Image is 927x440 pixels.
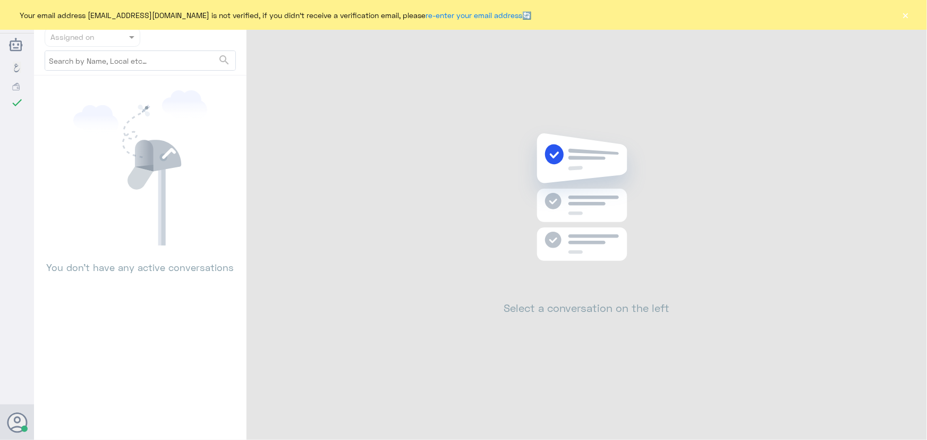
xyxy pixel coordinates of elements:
[426,11,523,20] a: re-enter your email address
[218,52,231,69] button: search
[504,301,670,314] h2: Select a conversation on the left
[7,412,27,433] button: Avatar
[900,10,911,20] button: ×
[11,96,23,109] i: check
[45,246,236,275] p: You don’t have any active conversations
[45,51,235,70] input: Search by Name, Local etc…
[20,10,532,21] span: Your email address [EMAIL_ADDRESS][DOMAIN_NAME] is not verified, if you didn't receive a verifica...
[218,54,231,66] span: search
